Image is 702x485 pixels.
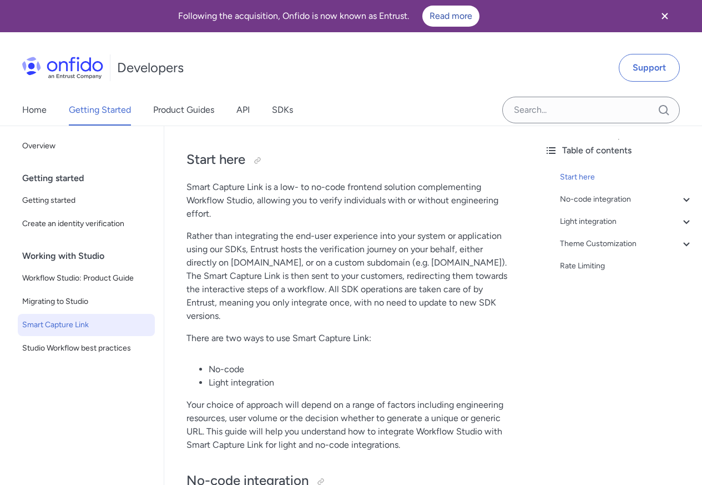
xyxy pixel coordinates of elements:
[18,337,155,359] a: Studio Workflow best practices
[18,314,155,336] a: Smart Capture Link
[209,376,513,389] li: Light integration
[13,6,644,27] div: Following the acquisition, Onfido is now known as Entrust.
[22,318,150,332] span: Smart Capture Link
[22,295,150,308] span: Migrating to Studio
[560,171,693,184] a: Start here
[153,94,214,126] a: Product Guides
[18,291,155,313] a: Migrating to Studio
[18,267,155,289] a: Workflow Studio: Product Guide
[18,213,155,235] a: Create an identity verification
[658,9,671,23] svg: Close banner
[619,54,680,82] a: Support
[236,94,250,126] a: API
[560,215,693,228] a: Light integration
[186,332,513,345] p: There are two ways to use Smart Capture Link:
[18,135,155,157] a: Overview
[560,193,693,206] a: No-code integration
[69,94,131,126] a: Getting Started
[560,237,693,251] a: Theme Customization
[560,259,693,273] a: Rate Limiting
[22,342,150,355] span: Studio Workflow best practices
[22,245,159,267] div: Working with Studio
[22,139,150,153] span: Overview
[22,272,150,285] span: Workflow Studio: Product Guide
[544,144,693,157] div: Table of contents
[644,2,685,30] button: Close banner
[22,94,47,126] a: Home
[502,97,680,123] input: Onfido search input field
[186,181,513,221] p: Smart Capture Link is a low- to no-code frontend solution complementing Workflow Studio, allowing...
[186,398,513,452] p: Your choice of approach will depend on a range of factors including engineering resources, user v...
[422,6,479,27] a: Read more
[186,151,513,169] h2: Start here
[22,217,150,231] span: Create an identity verification
[186,229,513,323] p: Rather than integrating the end-user experience into your system or application using our SDKs, E...
[272,94,293,126] a: SDKs
[209,363,513,376] li: No-code
[22,167,159,189] div: Getting started
[22,57,103,79] img: Onfido Logo
[18,189,155,212] a: Getting started
[117,59,184,77] h1: Developers
[22,194,150,207] span: Getting started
